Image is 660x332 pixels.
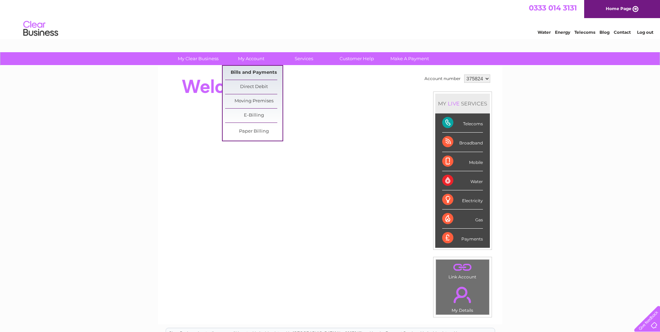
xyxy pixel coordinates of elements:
[225,80,283,94] a: Direct Debit
[442,229,483,247] div: Payments
[435,94,490,113] div: MY SERVICES
[637,30,653,35] a: Log out
[442,113,483,133] div: Telecoms
[438,261,487,274] a: .
[442,190,483,210] div: Electricity
[225,109,283,122] a: E-Billing
[436,259,490,281] td: Link Account
[222,52,280,65] a: My Account
[436,281,490,315] td: My Details
[599,30,610,35] a: Blog
[423,73,462,85] td: Account number
[442,171,483,190] div: Water
[225,125,283,139] a: Paper Billing
[328,52,385,65] a: Customer Help
[614,30,631,35] a: Contact
[538,30,551,35] a: Water
[438,283,487,307] a: .
[275,52,333,65] a: Services
[442,152,483,171] div: Mobile
[381,52,438,65] a: Make A Payment
[446,100,461,107] div: LIVE
[166,4,495,34] div: Clear Business is a trading name of Verastar Limited (registered in [GEOGRAPHIC_DATA] No. 3667643...
[225,66,283,80] a: Bills and Payments
[169,52,227,65] a: My Clear Business
[529,3,577,12] a: 0333 014 3131
[442,133,483,152] div: Broadband
[225,94,283,108] a: Moving Premises
[442,210,483,229] div: Gas
[574,30,595,35] a: Telecoms
[23,18,58,39] img: logo.png
[555,30,570,35] a: Energy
